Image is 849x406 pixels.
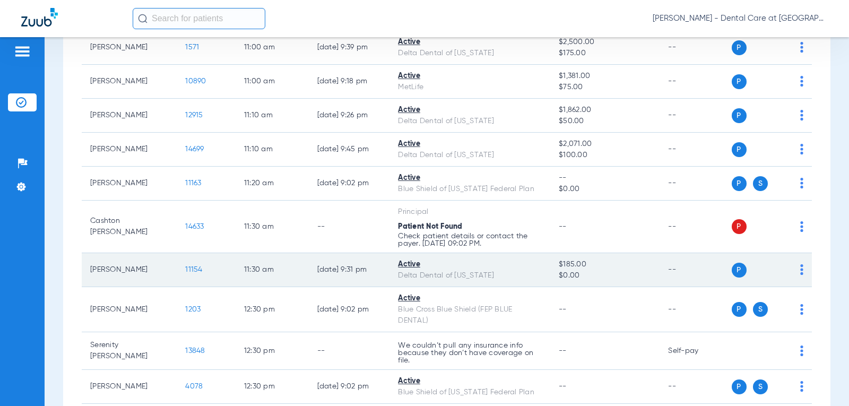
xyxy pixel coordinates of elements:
[732,40,747,55] span: P
[398,105,542,116] div: Active
[800,221,803,232] img: group-dot-blue.svg
[398,376,542,387] div: Active
[559,150,651,161] span: $100.00
[660,65,731,99] td: --
[309,65,390,99] td: [DATE] 9:18 PM
[753,302,768,317] span: S
[732,219,747,234] span: P
[800,264,803,275] img: group-dot-blue.svg
[398,270,542,281] div: Delta Dental of [US_STATE]
[559,71,651,82] span: $1,381.00
[82,167,177,201] td: [PERSON_NAME]
[800,42,803,53] img: group-dot-blue.svg
[236,370,309,404] td: 12:30 PM
[800,381,803,392] img: group-dot-blue.svg
[800,345,803,356] img: group-dot-blue.svg
[82,201,177,253] td: Cashton [PERSON_NAME]
[236,253,309,287] td: 11:30 AM
[800,304,803,315] img: group-dot-blue.svg
[559,139,651,150] span: $2,071.00
[732,263,747,278] span: P
[398,304,542,326] div: Blue Cross Blue Shield (FEP BLUE DENTAL)
[660,99,731,133] td: --
[236,201,309,253] td: 11:30 AM
[236,31,309,65] td: 11:00 AM
[309,287,390,332] td: [DATE] 9:02 PM
[732,142,747,157] span: P
[185,223,204,230] span: 14633
[559,306,567,313] span: --
[653,13,828,24] span: [PERSON_NAME] - Dental Care at [GEOGRAPHIC_DATA]
[559,259,651,270] span: $185.00
[559,48,651,59] span: $175.00
[185,383,203,390] span: 4078
[660,201,731,253] td: --
[559,105,651,116] span: $1,862.00
[753,176,768,191] span: S
[309,31,390,65] td: [DATE] 9:39 PM
[559,383,567,390] span: --
[398,82,542,93] div: MetLife
[732,74,747,89] span: P
[660,370,731,404] td: --
[559,270,651,281] span: $0.00
[82,370,177,404] td: [PERSON_NAME]
[398,150,542,161] div: Delta Dental of [US_STATE]
[82,31,177,65] td: [PERSON_NAME]
[660,133,731,167] td: --
[236,133,309,167] td: 11:10 AM
[236,99,309,133] td: 11:10 AM
[559,82,651,93] span: $75.00
[398,116,542,127] div: Delta Dental of [US_STATE]
[660,31,731,65] td: --
[732,379,747,394] span: P
[559,347,567,355] span: --
[732,176,747,191] span: P
[398,259,542,270] div: Active
[398,71,542,82] div: Active
[82,253,177,287] td: [PERSON_NAME]
[309,99,390,133] td: [DATE] 9:26 PM
[185,145,204,153] span: 14699
[309,133,390,167] td: [DATE] 9:45 PM
[660,287,731,332] td: --
[82,287,177,332] td: [PERSON_NAME]
[185,44,199,51] span: 1571
[309,201,390,253] td: --
[559,172,651,184] span: --
[398,48,542,59] div: Delta Dental of [US_STATE]
[138,14,148,23] img: Search Icon
[398,37,542,48] div: Active
[82,133,177,167] td: [PERSON_NAME]
[82,99,177,133] td: [PERSON_NAME]
[185,111,203,119] span: 12915
[559,37,651,48] span: $2,500.00
[398,342,542,364] p: We couldn’t pull any insurance info because they don’t have coverage on file.
[732,108,747,123] span: P
[185,77,206,85] span: 10890
[14,45,31,58] img: hamburger-icon
[800,110,803,120] img: group-dot-blue.svg
[309,332,390,370] td: --
[559,116,651,127] span: $50.00
[236,332,309,370] td: 12:30 PM
[185,306,201,313] span: 1203
[398,232,542,247] p: Check patient details or contact the payer. [DATE] 09:02 PM.
[133,8,265,29] input: Search for patients
[309,253,390,287] td: [DATE] 9:31 PM
[398,223,462,230] span: Patient Not Found
[398,172,542,184] div: Active
[236,65,309,99] td: 11:00 AM
[309,167,390,201] td: [DATE] 9:02 PM
[21,8,58,27] img: Zuub Logo
[82,332,177,370] td: Serenity [PERSON_NAME]
[660,332,731,370] td: Self-pay
[753,379,768,394] span: S
[398,387,542,398] div: Blue Shield of [US_STATE] Federal Plan
[800,178,803,188] img: group-dot-blue.svg
[236,287,309,332] td: 12:30 PM
[660,253,731,287] td: --
[398,184,542,195] div: Blue Shield of [US_STATE] Federal Plan
[185,179,201,187] span: 11163
[732,302,747,317] span: P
